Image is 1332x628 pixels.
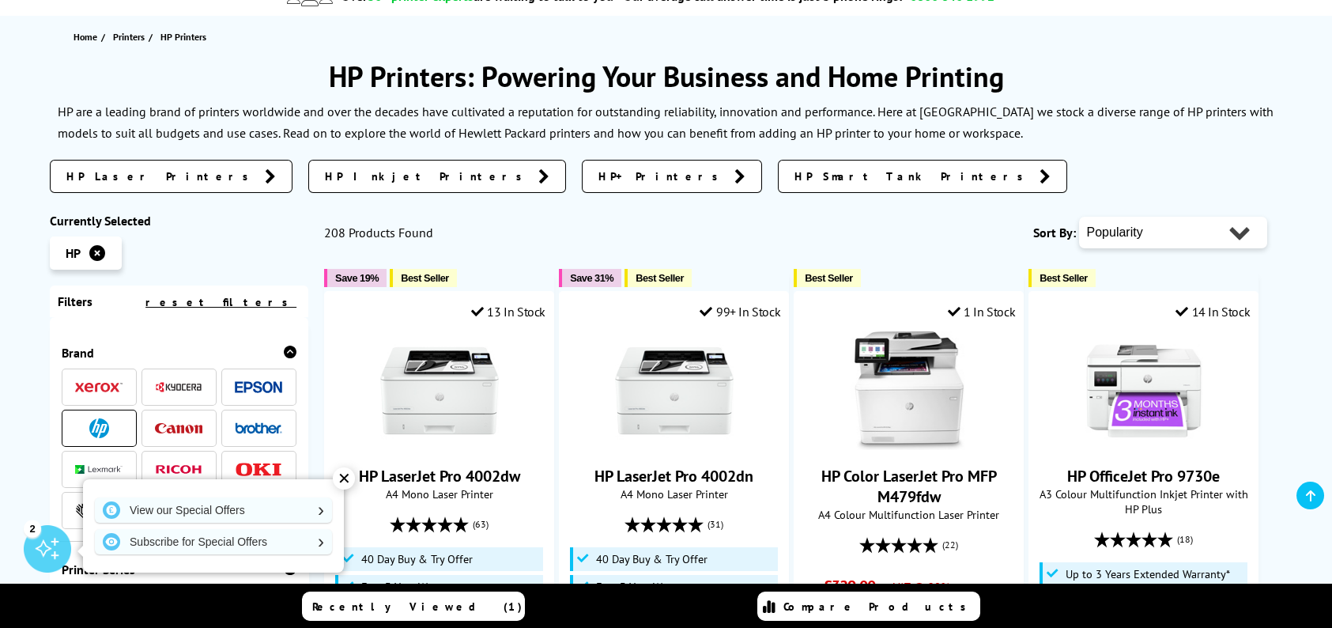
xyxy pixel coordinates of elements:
div: 99+ In Stock [700,304,780,320]
button: Best Seller [624,269,692,287]
a: HP Laser Printers [50,160,292,193]
span: Printers [113,28,145,45]
span: £329.00 [824,576,875,596]
button: Best Seller [1028,269,1096,287]
a: Recently Viewed (1) [302,592,525,621]
a: HP Color LaserJet Pro MFP M479fdw [850,437,968,453]
a: HP LaserJet Pro 4002dn [594,466,753,486]
h1: HP Printers: Powering Your Business and Home Printing [50,58,1283,95]
span: Best Seller [636,272,684,284]
span: A3 Colour Multifunction Inkjet Printer with HP Plus [1037,486,1250,516]
a: Home [74,28,101,45]
span: Best Seller [401,272,449,284]
span: Free 3 Year Warranty [596,581,696,593]
div: ✕ [333,467,355,490]
img: OKI [235,463,282,476]
span: Free 3 Year Warranty [361,581,462,593]
div: Brand [62,345,297,361]
img: HP LaserJet Pro 4002dw [380,331,499,450]
span: Save 31% [570,272,613,284]
span: (31) [708,509,723,539]
span: (22) [942,530,958,560]
span: HP Laser Printers [66,168,257,184]
span: ex VAT @ 20% [879,579,949,594]
img: Canon [155,423,202,433]
span: Up to 3 Years Extended Warranty* [1066,568,1230,581]
a: Subscribe for Special Offers [95,529,332,554]
a: HP [75,418,123,438]
a: Xerox [75,377,123,397]
span: 40 Day Buy & Try Offer [596,553,708,566]
a: Canon [155,418,202,438]
span: 208 Products Found [324,225,433,240]
span: A4 Colour Multifunction Laser Printer [802,507,1015,522]
a: Compare Products [757,592,980,621]
button: Save 19% [324,269,387,287]
div: 1 In Stock [947,304,1015,320]
span: Best Seller [1040,272,1088,284]
img: Kyocera [155,381,202,393]
span: Sort By: [1033,225,1076,240]
div: 14 In Stock [1175,304,1250,320]
a: HP LaserJet Pro 4002dw [380,437,499,453]
a: Printers [113,28,149,45]
a: HP Smart Tank Printers [778,160,1067,193]
img: Xerox [75,382,123,393]
button: Best Seller [794,269,861,287]
a: HP Inkjet Printers [308,160,566,193]
span: Compare Products [783,600,975,614]
a: Epson [235,377,282,397]
span: Filters [58,293,92,309]
a: reset filters [145,295,296,309]
span: HP Smart Tank Printers [794,168,1032,184]
img: HP LaserJet Pro 4002dn [615,331,734,450]
a: HP LaserJet Pro 4002dw [359,466,520,486]
img: Ricoh [155,465,202,474]
img: Brother [235,422,282,433]
a: OKI [235,460,282,479]
a: Lexmark [75,460,123,479]
a: HP Color LaserJet Pro MFP M479fdw [821,466,997,507]
a: Kyocera [155,377,202,397]
p: HP are a leading brand of printers worldwide and over the decades have cultivated a reputation fo... [58,104,1274,141]
div: 2 [24,520,41,537]
a: Zebra [75,501,123,520]
span: A4 Mono Laser Printer [333,486,545,501]
a: HP OfficeJet Pro 9730e [1067,466,1220,486]
span: Recently Viewed (1) [312,600,523,614]
img: HP OfficeJet Pro 9730e [1085,331,1203,450]
button: Save 31% [559,269,621,287]
a: HP LaserJet Pro 4002dn [615,437,734,453]
a: Brother [235,418,282,438]
a: HP+ Printers [582,160,762,193]
span: Save 19% [335,272,379,284]
span: (63) [473,509,489,539]
a: Ricoh [155,460,202,479]
span: Best Seller [805,272,853,284]
a: HP OfficeJet Pro 9730e [1085,437,1203,453]
img: Epson [235,381,282,393]
img: HP Color LaserJet Pro MFP M479fdw [850,331,968,450]
a: View our Special Offers [95,497,332,523]
span: 40 Day Buy & Try Offer [361,553,473,566]
span: HP Inkjet Printers [325,168,530,184]
span: (18) [1177,524,1193,554]
span: HP Printers [160,31,206,43]
button: Best Seller [390,269,457,287]
img: HP [89,418,109,438]
img: Zebra [75,503,123,519]
span: HP [66,245,81,261]
div: Currently Selected [50,213,309,229]
span: A4 Mono Laser Printer [568,486,780,501]
div: 13 In Stock [471,304,545,320]
img: Lexmark [75,465,123,475]
span: HP+ Printers [598,168,726,184]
